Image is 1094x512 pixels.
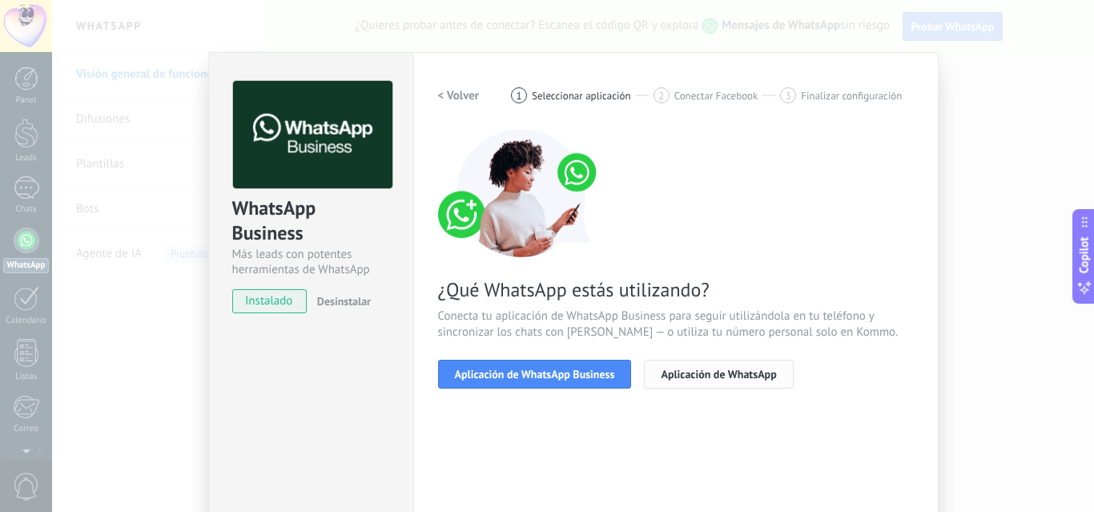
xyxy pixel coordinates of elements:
button: Desinstalar [311,289,371,313]
span: Seleccionar aplicación [532,90,631,102]
button: Aplicación de WhatsApp [644,360,793,389]
h2: < Volver [438,88,480,103]
span: Conecta tu aplicación de WhatsApp Business para seguir utilizándola en tu teléfono y sincronizar ... [438,308,914,341]
span: instalado [233,289,306,313]
button: Aplicación de WhatsApp Business [438,360,632,389]
span: Aplicación de WhatsApp Business [455,369,615,380]
span: Copilot [1076,236,1092,273]
img: connect number [438,129,606,257]
span: 2 [658,89,664,103]
div: WhatsApp Business [232,196,390,247]
span: Conectar Facebook [674,90,758,102]
span: Desinstalar [317,294,371,308]
button: < Volver [438,81,480,110]
span: 3 [786,89,791,103]
span: Finalizar configuración [801,90,902,102]
span: 1 [517,89,522,103]
img: logo_main.png [233,81,392,189]
span: Aplicación de WhatsApp [661,369,776,380]
div: Más leads con potentes herramientas de WhatsApp [232,247,390,277]
span: ¿Qué WhatsApp estás utilizando? [438,277,914,302]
